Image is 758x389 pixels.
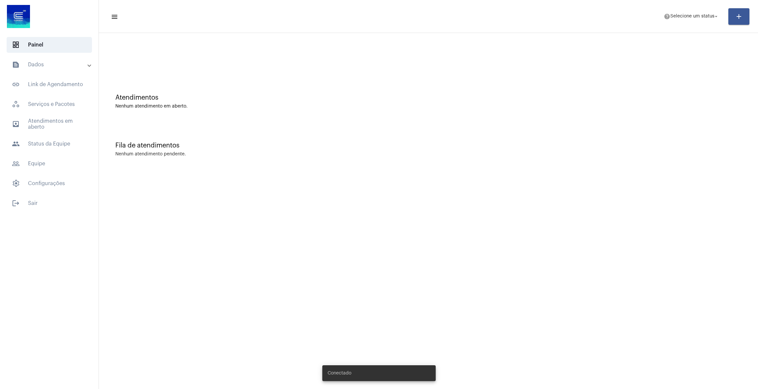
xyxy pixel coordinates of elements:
[7,195,92,211] span: Sair
[7,96,92,112] span: Serviços e Pacotes
[7,116,92,132] span: Atendimentos em aberto
[664,13,670,20] mat-icon: help
[12,41,20,49] span: sidenav icon
[328,370,351,376] span: Conectado
[5,3,32,30] img: d4669ae0-8c07-2337-4f67-34b0df7f5ae4.jpeg
[12,100,20,108] span: sidenav icon
[4,57,99,73] mat-expansion-panel-header: sidenav iconDados
[115,142,742,149] div: Fila de atendimentos
[713,14,719,19] mat-icon: arrow_drop_down
[115,94,742,101] div: Atendimentos
[12,120,20,128] mat-icon: sidenav icon
[12,81,20,88] mat-icon: sidenav icon
[670,14,714,19] span: Selecione um status
[7,136,92,152] span: Status da Equipe
[12,199,20,207] mat-icon: sidenav icon
[735,13,743,20] mat-icon: add
[12,61,20,69] mat-icon: sidenav icon
[12,179,20,187] span: sidenav icon
[7,37,92,53] span: Painel
[12,61,88,69] mat-panel-title: Dados
[12,160,20,168] mat-icon: sidenav icon
[7,156,92,172] span: Equipe
[7,176,92,191] span: Configurações
[7,77,92,92] span: Link de Agendamento
[660,10,723,23] button: Selecione um status
[115,152,186,157] div: Nenhum atendimento pendente.
[111,13,117,21] mat-icon: sidenav icon
[115,104,742,109] div: Nenhum atendimento em aberto.
[12,140,20,148] mat-icon: sidenav icon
